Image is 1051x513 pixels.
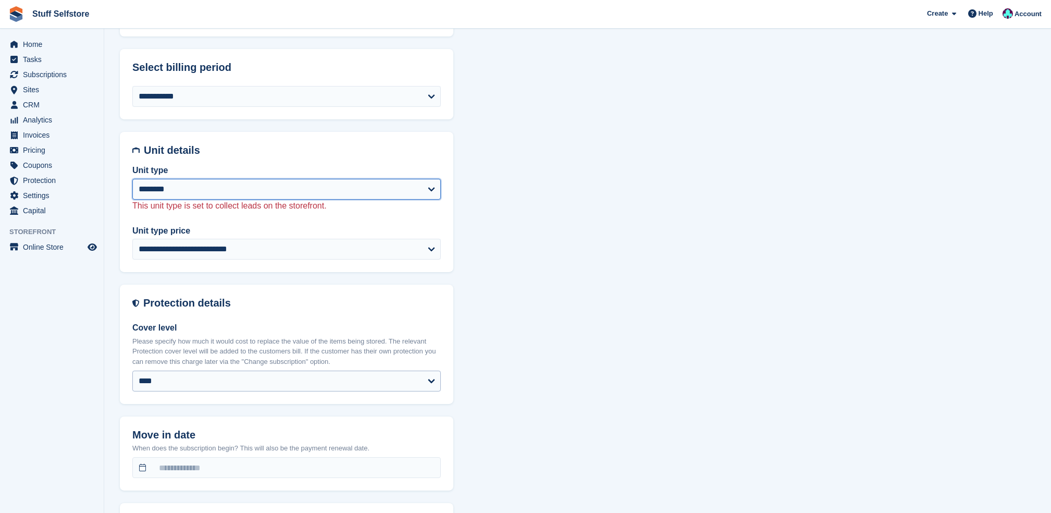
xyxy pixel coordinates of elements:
[979,8,993,19] span: Help
[5,97,98,112] a: menu
[23,37,85,52] span: Home
[8,6,24,22] img: stora-icon-8386f47178a22dfd0bd8f6a31ec36ba5ce8667c1dd55bd0f319d3a0aa187defe.svg
[5,240,98,254] a: menu
[144,144,441,156] h2: Unit details
[132,322,441,334] label: Cover level
[23,143,85,157] span: Pricing
[28,5,93,22] a: Stuff Selfstore
[132,144,140,156] img: unit-details-icon-595b0c5c156355b767ba7b61e002efae458ec76ed5ec05730b8e856ff9ea34a9.svg
[23,82,85,97] span: Sites
[132,336,441,367] p: Please specify how much it would cost to replace the value of the items being stored. The relevan...
[23,52,85,67] span: Tasks
[5,203,98,218] a: menu
[23,113,85,127] span: Analytics
[132,225,441,237] label: Unit type price
[132,164,441,177] label: Unit type
[23,67,85,82] span: Subscriptions
[86,241,98,253] a: Preview store
[5,113,98,127] a: menu
[1003,8,1013,19] img: Simon Gardner
[23,97,85,112] span: CRM
[1015,9,1042,19] span: Account
[927,8,948,19] span: Create
[23,158,85,173] span: Coupons
[5,158,98,173] a: menu
[23,240,85,254] span: Online Store
[23,128,85,142] span: Invoices
[23,188,85,203] span: Settings
[132,297,139,309] img: insurance-details-icon-731ffda60807649b61249b889ba3c5e2b5c27d34e2e1fb37a309f0fde93ff34a.svg
[5,52,98,67] a: menu
[5,173,98,188] a: menu
[132,62,441,74] h2: Select billing period
[9,227,104,237] span: Storefront
[5,143,98,157] a: menu
[5,82,98,97] a: menu
[5,188,98,203] a: menu
[132,443,441,454] p: When does the subscription begin? This will also be the payment renewal date.
[23,173,85,188] span: Protection
[5,67,98,82] a: menu
[5,128,98,142] a: menu
[23,203,85,218] span: Capital
[143,297,441,309] h2: Protection details
[132,200,441,212] p: This unit type is set to collect leads on the storefront.
[132,429,441,441] h2: Move in date
[5,37,98,52] a: menu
